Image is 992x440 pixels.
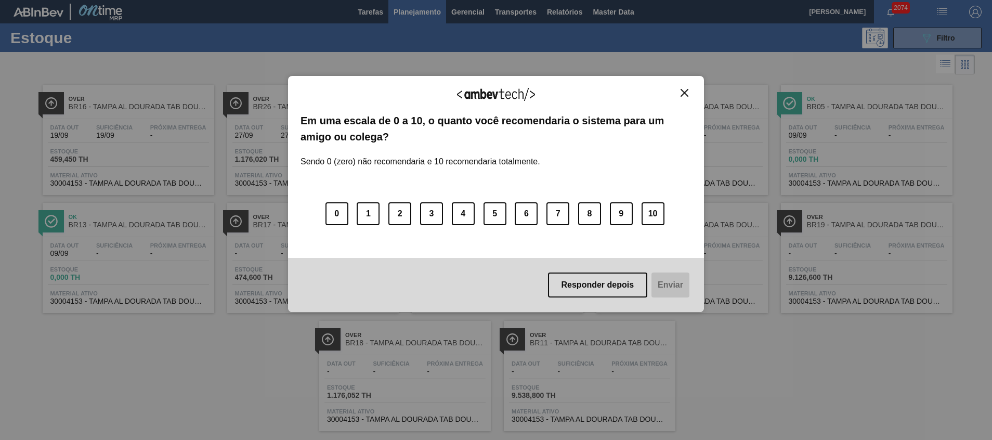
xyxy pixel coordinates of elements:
label: Sendo 0 (zero) não recomendaria e 10 recomendaria totalmente. [301,145,540,166]
img: Logo Ambevtech [457,88,535,101]
img: Close [681,89,688,97]
button: 9 [610,202,633,225]
button: 10 [642,202,664,225]
button: 2 [388,202,411,225]
button: 4 [452,202,475,225]
button: 7 [546,202,569,225]
button: 5 [484,202,506,225]
button: 6 [515,202,538,225]
button: 1 [357,202,380,225]
button: 3 [420,202,443,225]
button: Responder depois [548,273,648,297]
button: 0 [325,202,348,225]
button: Close [677,88,691,97]
label: Em uma escala de 0 a 10, o quanto você recomendaria o sistema para um amigo ou colega? [301,113,691,145]
button: 8 [578,202,601,225]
